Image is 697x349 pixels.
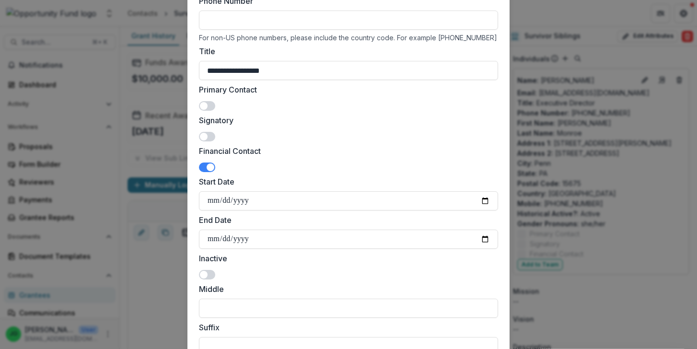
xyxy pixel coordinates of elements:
[199,145,492,157] label: Financial Contact
[199,214,492,226] label: End Date
[199,322,492,333] label: Suffix
[199,283,492,295] label: Middle
[199,46,492,57] label: Title
[199,84,492,95] label: Primary Contact
[199,34,498,42] div: For non-US phone numbers, please include the country code. For example [PHONE_NUMBER]
[199,176,492,187] label: Start Date
[199,115,492,126] label: Signatory
[199,253,492,264] label: Inactive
